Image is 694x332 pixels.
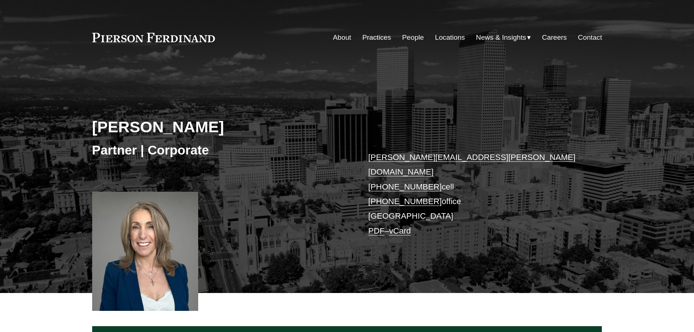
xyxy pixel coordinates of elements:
a: [PERSON_NAME][EMAIL_ADDRESS][PERSON_NAME][DOMAIN_NAME] [368,153,576,176]
h3: Partner | Corporate [92,142,347,158]
a: [PHONE_NUMBER] [368,197,442,206]
a: Locations [435,31,465,44]
h2: [PERSON_NAME] [92,117,347,136]
a: Careers [542,31,567,44]
a: Contact [578,31,602,44]
span: News & Insights [476,31,526,44]
p: cell office [GEOGRAPHIC_DATA] – [368,150,581,238]
a: vCard [389,226,411,235]
a: PDF [368,226,385,235]
a: People [402,31,424,44]
a: folder dropdown [476,31,531,44]
a: About [333,31,351,44]
a: [PHONE_NUMBER] [368,182,442,191]
a: Practices [362,31,391,44]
